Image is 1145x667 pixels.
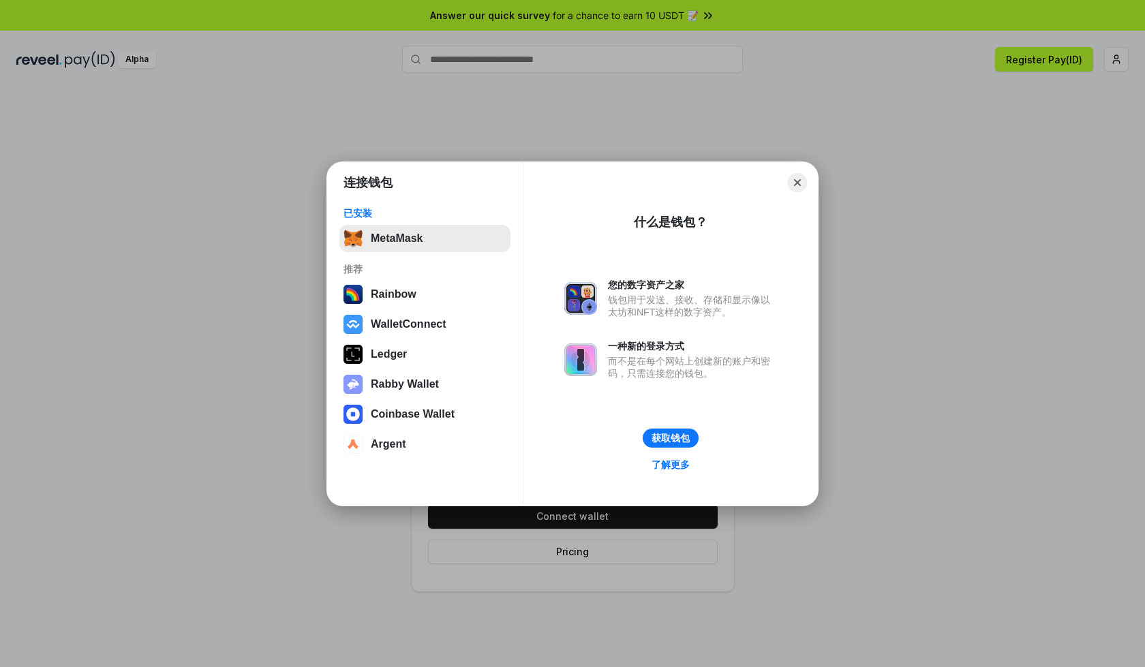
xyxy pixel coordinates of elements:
[343,207,506,219] div: 已安装
[339,225,510,252] button: MetaMask
[564,282,597,315] img: svg+xml,%3Csvg%20xmlns%3D%22http%3A%2F%2Fwww.w3.org%2F2000%2Fsvg%22%20fill%3D%22none%22%20viewBox...
[371,232,423,245] div: MetaMask
[608,355,777,379] div: 而不是在每个网站上创建新的账户和密码，只需连接您的钱包。
[339,311,510,338] button: WalletConnect
[371,288,416,300] div: Rainbow
[371,438,406,450] div: Argent
[643,429,699,448] button: 获取钱包
[343,229,363,248] img: svg+xml,%3Csvg%20fill%3D%22none%22%20height%3D%2233%22%20viewBox%3D%220%200%2035%2033%22%20width%...
[371,348,407,360] div: Ledger
[343,285,363,304] img: svg+xml,%3Csvg%20width%3D%22120%22%20height%3D%22120%22%20viewBox%3D%220%200%20120%20120%22%20fil...
[339,371,510,398] button: Rabby Wallet
[371,378,439,390] div: Rabby Wallet
[608,340,777,352] div: 一种新的登录方式
[339,341,510,368] button: Ledger
[343,263,506,275] div: 推荐
[643,456,698,474] a: 了解更多
[634,214,707,230] div: 什么是钱包？
[788,173,807,192] button: Close
[343,174,393,191] h1: 连接钱包
[343,435,363,454] img: svg+xml,%3Csvg%20width%3D%2228%22%20height%3D%2228%22%20viewBox%3D%220%200%2028%2028%22%20fill%3D...
[608,294,777,318] div: 钱包用于发送、接收、存储和显示像以太坊和NFT这样的数字资产。
[371,408,455,420] div: Coinbase Wallet
[343,345,363,364] img: svg+xml,%3Csvg%20xmlns%3D%22http%3A%2F%2Fwww.w3.org%2F2000%2Fsvg%22%20width%3D%2228%22%20height%3...
[608,279,777,291] div: 您的数字资产之家
[343,315,363,334] img: svg+xml,%3Csvg%20width%3D%2228%22%20height%3D%2228%22%20viewBox%3D%220%200%2028%2028%22%20fill%3D...
[343,375,363,394] img: svg+xml,%3Csvg%20xmlns%3D%22http%3A%2F%2Fwww.w3.org%2F2000%2Fsvg%22%20fill%3D%22none%22%20viewBox...
[339,401,510,428] button: Coinbase Wallet
[652,459,690,471] div: 了解更多
[371,318,446,330] div: WalletConnect
[652,432,690,444] div: 获取钱包
[339,281,510,308] button: Rainbow
[339,431,510,458] button: Argent
[564,343,597,376] img: svg+xml,%3Csvg%20xmlns%3D%22http%3A%2F%2Fwww.w3.org%2F2000%2Fsvg%22%20fill%3D%22none%22%20viewBox...
[343,405,363,424] img: svg+xml,%3Csvg%20width%3D%2228%22%20height%3D%2228%22%20viewBox%3D%220%200%2028%2028%22%20fill%3D...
